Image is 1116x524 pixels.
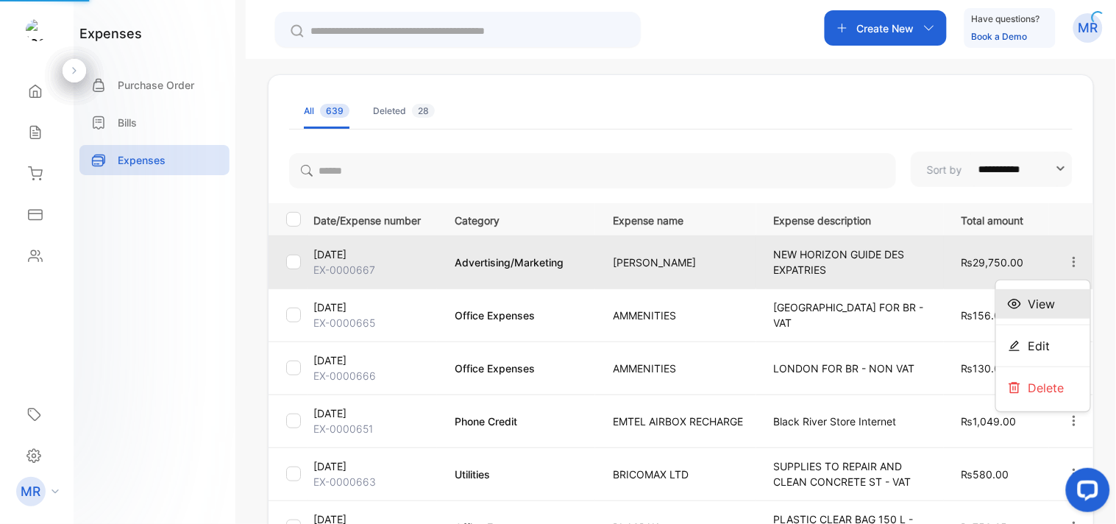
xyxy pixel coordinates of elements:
[962,210,1037,228] p: Total amount
[313,458,436,474] p: [DATE]
[972,31,1028,42] a: Book a Demo
[455,414,583,429] p: Phone Credit
[313,353,436,368] p: [DATE]
[79,145,230,175] a: Expenses
[774,300,931,330] p: [GEOGRAPHIC_DATA] FOR BR - VAT
[825,10,947,46] button: Create New
[962,256,1024,269] span: ₨29,750.00
[313,368,436,383] p: EX-0000666
[373,105,435,118] div: Deleted
[613,308,743,323] p: AMMENITIES
[313,210,436,228] p: Date/Expense number
[313,315,436,330] p: EX-0000665
[79,107,230,138] a: Bills
[455,255,583,270] p: Advertising/Marketing
[21,482,41,501] p: MR
[613,361,743,376] p: AMMENITIES
[1073,10,1103,46] button: MR
[313,406,436,421] p: [DATE]
[79,24,142,43] h1: expenses
[857,21,914,36] p: Create New
[774,247,931,277] p: NEW HORIZON GUIDE DES EXPATRIES
[774,458,931,489] p: SUPPLIES TO REPAIR AND CLEAN CONCRETE ST - VAT
[118,152,166,168] p: Expenses
[972,12,1040,26] p: Have questions?
[962,362,1008,375] span: ₨130.00
[1028,379,1065,397] span: Delete
[455,361,583,376] p: Office Expenses
[304,105,349,118] div: All
[313,247,436,262] p: [DATE]
[320,104,349,118] span: 639
[1078,18,1098,38] p: MR
[774,361,931,376] p: LONDON FOR BR - NON VAT
[455,467,583,482] p: Utilities
[613,210,743,228] p: Expense name
[911,152,1073,187] button: Sort by
[26,19,48,41] img: logo
[79,70,230,100] a: Purchase Order
[455,308,583,323] p: Office Expenses
[774,210,931,228] p: Expense description
[1054,462,1116,524] iframe: LiveChat chat widget
[962,415,1017,428] span: ₨1,049.00
[613,467,743,482] p: BRICOMAX LTD
[313,474,436,489] p: EX-0000663
[313,262,436,277] p: EX-0000667
[927,162,962,177] p: Sort by
[774,414,931,429] p: Black River Store Internet
[118,77,194,93] p: Purchase Order
[613,414,743,429] p: EMTEL AIRBOX RECHARGE
[1028,295,1056,313] span: View
[613,255,743,270] p: [PERSON_NAME]
[313,421,436,436] p: EX-0000651
[118,115,137,130] p: Bills
[962,468,1009,481] span: ₨580.00
[962,309,1008,322] span: ₨156.00
[1028,337,1051,355] span: Edit
[313,300,436,315] p: [DATE]
[455,210,583,228] p: Category
[412,104,435,118] span: 28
